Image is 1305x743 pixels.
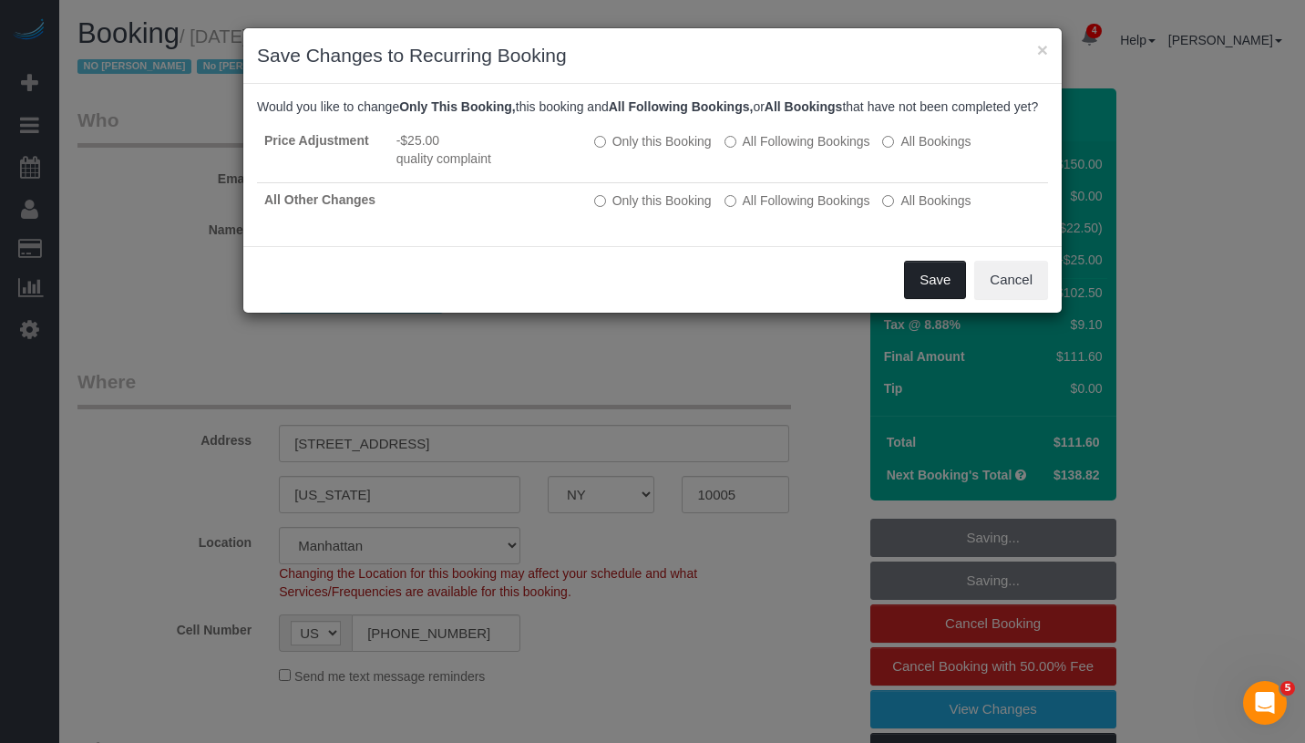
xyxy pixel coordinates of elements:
[882,136,894,148] input: All Bookings
[396,131,580,150] li: -$25.00
[765,99,843,114] b: All Bookings
[609,99,754,114] b: All Following Bookings,
[724,191,870,210] label: This and all the bookings after it will be changed.
[1037,40,1048,59] button: ×
[594,191,712,210] label: All other bookings in the series will remain the same.
[1280,681,1295,696] span: 5
[399,99,516,114] b: Only This Booking,
[724,136,736,148] input: All Following Bookings
[1243,681,1287,725] iframe: Intercom live chat
[594,195,606,207] input: Only this Booking
[882,191,971,210] label: All bookings that have not been completed yet will be changed.
[724,195,736,207] input: All Following Bookings
[724,132,870,150] label: This and all the bookings after it will be changed.
[882,195,894,207] input: All Bookings
[396,150,580,168] li: quality complaint
[594,136,606,148] input: Only this Booking
[904,261,966,299] button: Save
[264,192,375,207] strong: All Other Changes
[594,132,712,150] label: All other bookings in the series will remain the same.
[257,98,1048,116] p: Would you like to change this booking and or that have not been completed yet?
[257,42,1048,69] h3: Save Changes to Recurring Booking
[264,133,369,148] strong: Price Adjustment
[882,132,971,150] label: All bookings that have not been completed yet will be changed.
[974,261,1048,299] button: Cancel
